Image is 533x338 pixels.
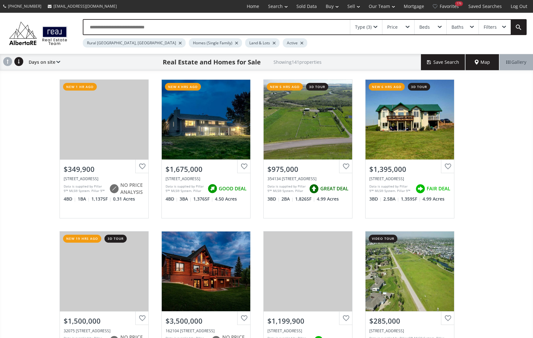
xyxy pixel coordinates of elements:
img: rating icon [308,182,320,195]
div: Days on site [25,54,60,70]
div: $1,500,000 [64,316,145,326]
div: Data is supplied by Pillar 9™ MLS® System. Pillar 9™ is the owner of the copyright in its MLS® Sy... [166,184,204,194]
div: Rural [GEOGRAPHIC_DATA], [GEOGRAPHIC_DATA] [83,38,186,48]
span: FAIR DEAL [427,185,450,192]
div: $285,000 [369,316,450,326]
div: $1,199,900 [267,316,348,326]
div: Map [465,54,499,70]
span: 1,137 SF [91,196,111,202]
span: 1,376 SF [193,196,213,202]
div: $1,675,000 [166,164,246,174]
span: 1,359 SF [401,196,421,202]
span: Gallery [506,59,526,65]
div: Price [387,25,398,29]
img: rating icon [108,182,120,195]
div: 119016 273 Avenue East, Rural Foothills County, AB T1S 4G3 [166,176,246,181]
h2: Showing 141 properties [274,60,322,64]
span: 3 BD [369,196,382,202]
div: Data is supplied by Pillar 9™ MLS® System. Pillar 9™ is the owner of the copyright in its MLS® Sy... [369,184,412,194]
a: new 4 hrs ago$1,675,000[STREET_ADDRESS]Data is supplied by Pillar 9™ MLS® System. Pillar 9™ is th... [155,73,257,225]
div: Type (3) [355,25,372,29]
div: 406 Railway Avenue, Rural Foothills County, AB T0L 0P0 [64,176,145,181]
div: $1,395,000 [369,164,450,174]
span: 0.31 Acres [113,196,135,202]
span: 2 BA [281,196,294,202]
div: 32075 402 Avenue West #200, Rural Foothills County, AB T1S 6A6 [64,328,145,334]
a: new 5 hrs ago3d tour$975,000354134 [STREET_ADDRESS]Data is supplied by Pillar 9™ MLS® System. Pil... [257,73,359,225]
div: Active [283,38,307,48]
span: GOOD DEAL [219,185,246,192]
a: [EMAIL_ADDRESS][DOMAIN_NAME] [45,0,120,12]
span: 4.99 Acres [317,196,339,202]
button: Save Search [421,54,465,70]
div: 11 Black Bear Lane, Rural Foothills County, AB T0L 0K0 [267,328,348,334]
div: 176 [455,1,463,6]
a: new 6 hrs ago3d tour$1,395,000[STREET_ADDRESS]Data is supplied by Pillar 9™ MLS® System. Pillar 9... [359,73,461,225]
div: Lot #2, Phase 4 Green Haven Drive, Rural Foothills County, AB T1S 0L9 [369,328,450,334]
span: 1 BA [78,196,90,202]
a: new 1 hr ago$349,900[STREET_ADDRESS]Data is supplied by Pillar 9™ MLS® System. Pillar 9™ is the o... [53,73,155,225]
div: 162104 376 Street West, Rural Foothills County, AB T3Z 3R3 [166,328,246,334]
div: 354134 80 Street East, Rural Foothills County, AB T1S 4R1 [267,176,348,181]
span: 4.50 Acres [215,196,237,202]
div: Land & Lots [245,38,280,48]
span: [EMAIL_ADDRESS][DOMAIN_NAME] [53,4,117,9]
span: GREAT DEAL [320,185,348,192]
div: Homes (Single Family) [189,38,242,48]
span: 1,826 SF [295,196,315,202]
div: Beds [419,25,430,29]
span: 3 BD [267,196,280,202]
div: Gallery [499,54,533,70]
span: NO PRICE ANALYSIS [120,182,145,195]
div: Data is supplied by Pillar 9™ MLS® System. Pillar 9™ is the owner of the copyright in its MLS® Sy... [64,184,106,194]
div: 642243 72 Street East, Rural Foothills County, AB T0L0P0 [369,176,450,181]
div: Baths [451,25,464,29]
span: 2.5 BA [383,196,399,202]
span: 4 BD [166,196,178,202]
span: 4 BD [64,196,76,202]
h1: Real Estate and Homes for Sale [163,58,261,67]
div: $349,900 [64,164,145,174]
img: rating icon [206,182,219,195]
div: Filters [484,25,497,29]
div: $975,000 [267,164,348,174]
span: 3 BA [180,196,192,202]
div: $3,500,000 [166,316,246,326]
span: Map [475,59,490,65]
span: 4.99 Acres [423,196,444,202]
span: [PHONE_NUMBER] [8,4,41,9]
div: Data is supplied by Pillar 9™ MLS® System. Pillar 9™ is the owner of the copyright in its MLS® Sy... [267,184,306,194]
img: rating icon [414,182,427,195]
img: Logo [6,20,70,47]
